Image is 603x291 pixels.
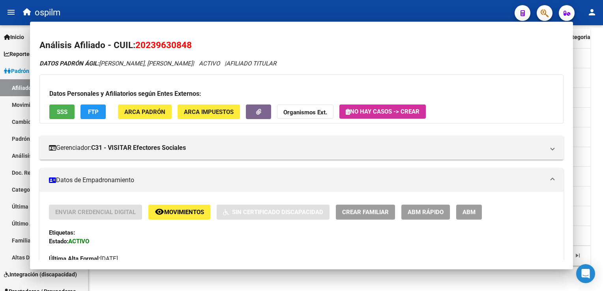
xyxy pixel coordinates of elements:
div: Open Intercom Messenger [576,264,595,283]
span: SSS [57,108,67,116]
span: Crear Familiar [342,209,389,216]
span: ABM [463,209,476,216]
i: | ACTIVO | [39,60,276,67]
span: Sin Certificado Discapacidad [232,209,323,216]
h3: Datos Personales y Afiliatorios según Entes Externos: [49,89,553,99]
span: FTP [88,108,99,116]
strong: DATOS PADRÓN ÁGIL: [39,60,99,67]
strong: Organismos Ext. [283,109,327,116]
mat-icon: remove_red_eye [155,207,164,216]
button: Sin Certificado Discapacidad [217,205,330,219]
span: 20239630848 [135,40,192,50]
button: SSS [49,104,75,119]
button: No hay casos -> Crear [339,104,426,119]
mat-icon: person [587,7,597,17]
button: FTP [81,104,106,119]
span: Categoria [566,34,590,40]
h2: Análisis Afiliado - CUIL: [39,39,563,52]
button: ABM [456,205,482,219]
button: Organismos Ext. [277,104,333,119]
span: Integración (discapacidad) [4,270,77,279]
span: [DATE] [49,255,118,262]
strong: Última Alta Formal: [49,255,100,262]
strong: ACTIVO [68,238,89,245]
button: Crear Familiar [336,205,395,219]
span: [PERSON_NAME], [PERSON_NAME] [39,60,193,67]
span: Enviar Credencial Digital [55,209,136,216]
span: Padrón [4,67,29,75]
strong: Etiquetas: [49,229,75,236]
span: ospilm [35,4,60,21]
mat-expansion-panel-header: Datos de Empadronamiento [39,168,563,192]
strong: C31 - VISITAR Efectores Sociales [91,143,186,153]
span: ABM Rápido [408,209,444,216]
mat-panel-title: Gerenciador: [49,143,544,153]
mat-expansion-panel-header: Gerenciador:C31 - VISITAR Efectores Sociales [39,136,563,160]
strong: Estado: [49,238,68,245]
span: No hay casos -> Crear [346,108,419,115]
a: go to last page [570,252,585,260]
span: AFILIADO TITULAR [226,60,276,67]
button: ABM Rápido [401,205,450,219]
span: ARCA Padrón [124,108,165,116]
span: Movimientos [164,209,204,216]
span: Reportes [4,50,32,58]
button: ARCA Padrón [118,104,172,119]
button: Enviar Credencial Digital [49,205,142,219]
button: Movimientos [148,205,210,219]
mat-icon: menu [6,7,16,17]
mat-panel-title: Datos de Empadronamiento [49,175,544,185]
button: ARCA Impuestos [178,104,240,119]
span: Inicio [4,33,24,41]
datatable-header-cell: Categoria [562,29,594,55]
span: ARCA Impuestos [184,108,234,116]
